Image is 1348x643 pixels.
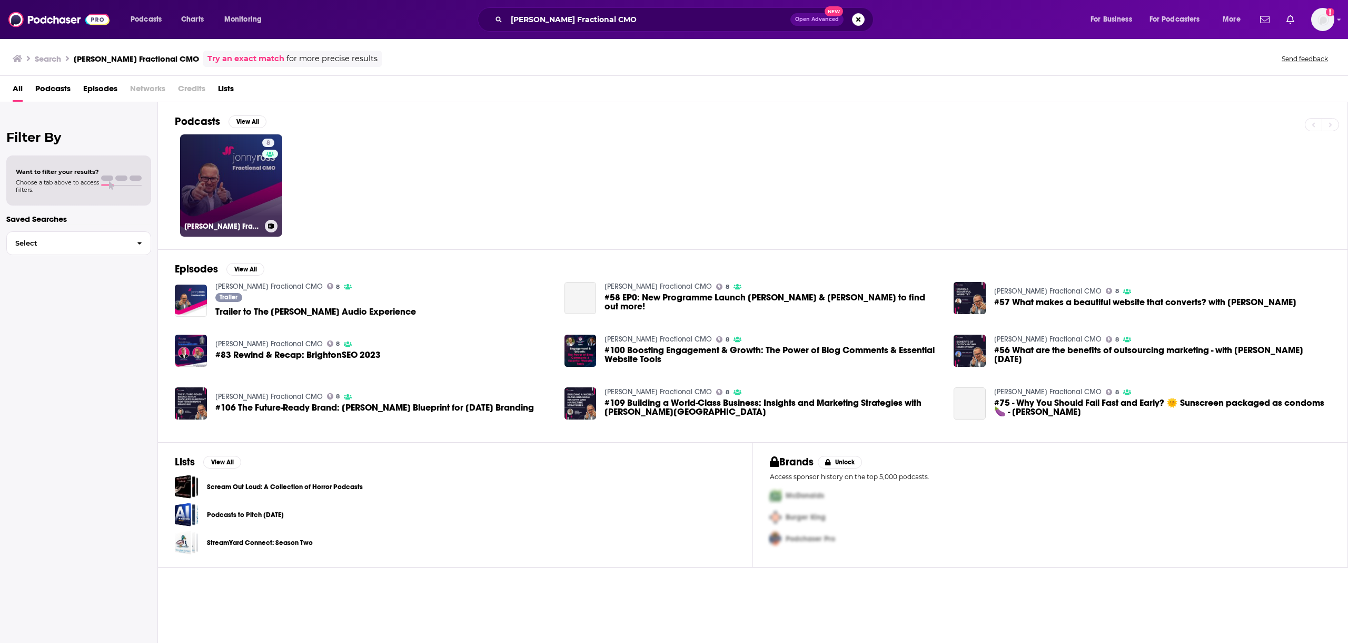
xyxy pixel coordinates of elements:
[1115,390,1119,395] span: 8
[507,11,790,28] input: Search podcasts, credits, & more...
[174,11,210,28] a: Charts
[175,531,199,554] a: StreamYard Connect: Season Two
[6,130,151,145] h2: Filter By
[994,335,1102,344] a: Jonny Ross Fractional CMO
[604,398,941,416] span: #109 Building a World-Class Business: Insights and Marketing Strategies with [PERSON_NAME][GEOGRA...
[1282,11,1299,28] a: Show notifications dropdown
[218,80,234,102] a: Lists
[175,475,199,499] a: Scream Out Loud: A Collection of Horror Podcasts
[175,285,207,317] img: Trailer to The Jonny Ross Audio Experience
[604,282,712,291] a: Jonny Ross Fractional CMO
[123,11,175,28] button: open menu
[207,481,363,493] a: Scream Out Loud: A Collection of Horror Podcasts
[954,387,986,420] a: #75 - Why You Should Fail Fast and Early? 🌞 Sunscreen packaged as condoms 🍆 - Brooke Janousek
[35,54,61,64] h3: Search
[16,179,99,193] span: Choose a tab above to access filters.
[1115,289,1119,294] span: 8
[604,387,712,396] a: Jonny Ross Fractional CMO
[1083,11,1145,28] button: open menu
[175,387,207,420] img: #106 The Future-Ready Brand: Mitch Duckler's Blueprint for Tomorrow’s Branding
[215,307,416,316] span: Trailer to The [PERSON_NAME] Audio Experience
[770,473,1331,481] p: Access sponsor history on the top 5,000 podcasts.
[215,403,534,412] span: #106 The Future-Ready Brand: [PERSON_NAME] Blueprint for [DATE] Branding
[564,335,597,367] img: #100 Boosting Engagement & Growth: The Power of Blog Comments & Essential Website Tools
[604,346,941,364] a: #100 Boosting Engagement & Growth: The Power of Blog Comments & Essential Website Tools
[207,53,284,65] a: Try an exact match
[726,285,729,289] span: 8
[825,6,844,16] span: New
[994,287,1102,296] a: Jonny Ross Fractional CMO
[184,222,261,231] h3: [PERSON_NAME] Fractional CMO
[1311,8,1334,31] span: Logged in as hopeksander1
[16,168,99,176] span: Want to filter your results?
[1091,12,1132,27] span: For Business
[131,12,162,27] span: Podcasts
[726,337,729,342] span: 8
[994,398,1331,416] a: #75 - Why You Should Fail Fast and Early? 🌞 Sunscreen packaged as condoms 🍆 - Brooke Janousek
[203,456,241,469] button: View All
[7,240,128,247] span: Select
[130,80,165,102] span: Networks
[604,335,712,344] a: Jonny Ross Fractional CMO
[716,336,729,343] a: 8
[1311,8,1334,31] img: User Profile
[1256,11,1274,28] a: Show notifications dropdown
[175,262,264,276] a: EpisodesView All
[175,503,199,527] a: Podcasts to Pitch July 2023
[336,342,340,346] span: 8
[181,12,204,27] span: Charts
[175,262,218,276] h2: Episodes
[786,513,826,522] span: Burger King
[35,80,71,102] span: Podcasts
[818,456,863,469] button: Unlock
[564,282,597,314] a: #58 EP0: New Programme Launch Join Jonny & Pascal to find out more!
[6,231,151,255] button: Select
[215,350,381,359] a: #83 Rewind & Recap: BrightonSEO 2023
[994,387,1102,396] a: Jonny Ross Fractional CMO
[262,139,274,147] a: 8
[564,387,597,420] img: #109 Building a World-Class Business: Insights and Marketing Strategies with Sandy Domingos-Shipley
[1143,11,1215,28] button: open menu
[74,54,199,64] h3: [PERSON_NAME] Fractional CMO
[175,455,241,469] a: ListsView All
[994,298,1296,307] span: #57 What makes a beautiful website that converts? with [PERSON_NAME]
[1326,8,1334,16] svg: Add a profile image
[1149,12,1200,27] span: For Podcasters
[336,394,340,399] span: 8
[13,80,23,102] a: All
[954,282,986,314] img: #57 What makes a beautiful website that converts? with Matt Wiles
[1215,11,1254,28] button: open menu
[954,335,986,367] img: #56 What are the benefits of outsourcing marketing - with Sarah Noel Block
[766,485,786,506] img: First Pro Logo
[994,398,1331,416] span: #75 - Why You Should Fail Fast and Early? 🌞 Sunscreen packaged as condoms 🍆 - [PERSON_NAME]
[224,12,262,27] span: Monitoring
[175,335,207,367] img: #83 Rewind & Recap: BrightonSEO 2023
[220,294,237,300] span: Trailer
[786,534,835,543] span: Podchaser Pro
[786,491,824,500] span: McDonalds
[795,17,839,22] span: Open Advanced
[178,80,205,102] span: Credits
[770,455,814,469] h2: Brands
[266,138,270,149] span: 8
[83,80,117,102] a: Episodes
[8,9,110,30] img: Podchaser - Follow, Share and Rate Podcasts
[994,346,1331,364] a: #56 What are the benefits of outsourcing marketing - with Sarah Noel Block
[286,53,378,65] span: for more precise results
[1223,12,1241,27] span: More
[327,283,340,289] a: 8
[766,528,786,550] img: Third Pro Logo
[175,455,195,469] h2: Lists
[1106,336,1119,343] a: 8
